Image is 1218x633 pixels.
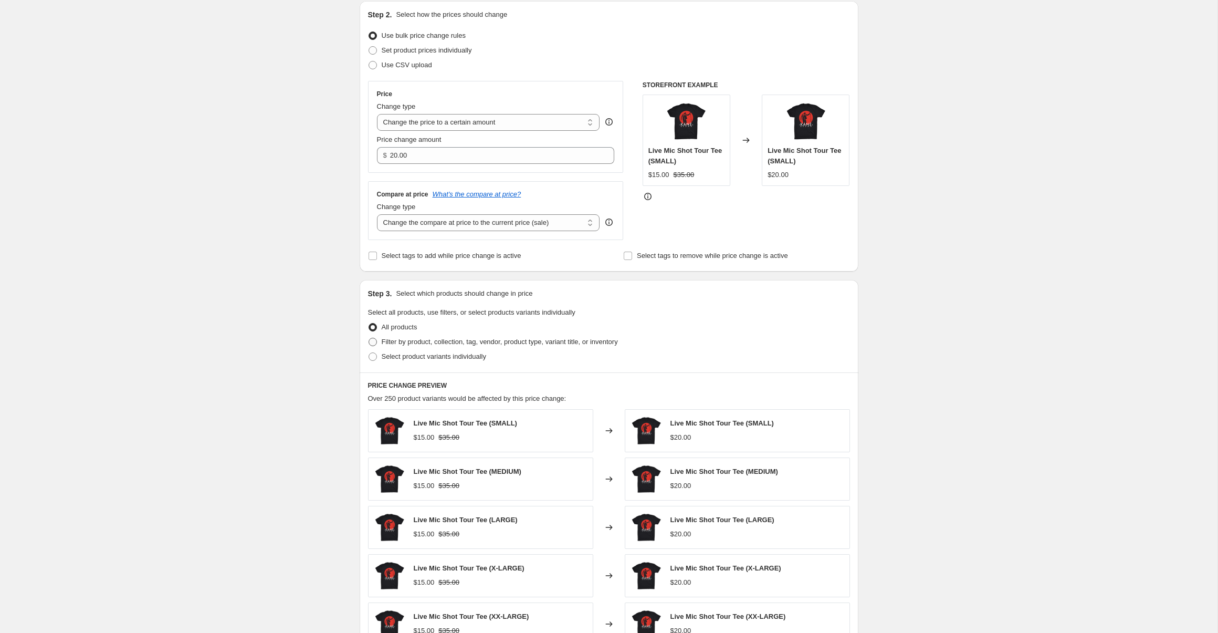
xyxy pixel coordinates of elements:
div: help [604,217,614,227]
div: $15.00 [414,577,435,588]
strike: $35.00 [438,481,459,491]
img: 1993blacktee_80x.png [374,560,405,592]
span: Filter by product, collection, tag, vendor, product type, variant title, or inventory [382,338,618,346]
span: Select all products, use filters, or select products variants individually [368,308,575,316]
span: Live Mic Shot Tour Tee (X-LARGE) [414,564,524,572]
img: 1993blacktee_80x.png [785,100,827,142]
strike: $35.00 [438,577,459,588]
strike: $35.00 [438,529,459,539]
span: Select product variants individually [382,352,486,360]
span: Over 250 product variants would be affected by this price change: [368,395,566,402]
span: Use bulk price change rules [382,32,466,39]
span: Change type [377,203,416,211]
div: $15.00 [414,432,435,443]
span: Set product prices individually [382,46,472,54]
h2: Step 3. [368,288,392,299]
img: 1993blacktee_80x.png [631,560,662,592]
div: $20.00 [670,577,691,588]
span: Price change amount [377,136,442,143]
img: 1993blacktee_80x.png [374,512,405,543]
span: Live Mic Shot Tour Tee (SMALL) [414,419,517,427]
div: $20.00 [768,170,789,180]
span: Use CSV upload [382,61,432,69]
span: Live Mic Shot Tour Tee (SMALL) [670,419,774,427]
h3: Compare at price [377,190,428,199]
img: 1993blacktee_80x.png [631,463,662,495]
span: Live Mic Shot Tour Tee (XX-LARGE) [414,613,529,620]
span: All products [382,323,417,331]
span: Live Mic Shot Tour Tee (LARGE) [414,516,518,524]
span: Live Mic Shot Tour Tee (MEDIUM) [414,468,521,475]
img: 1993blacktee_80x.png [631,512,662,543]
button: What's the compare at price? [433,190,521,198]
img: 1993blacktee_80x.png [631,415,662,447]
div: $15.00 [648,170,669,180]
div: $15.00 [414,529,435,539]
input: 80.00 [390,147,598,164]
img: 1993blacktee_80x.png [374,415,405,447]
div: help [604,117,614,127]
span: Live Mic Shot Tour Tee (LARGE) [670,516,774,524]
span: Live Mic Shot Tour Tee (SMALL) [768,147,841,165]
span: Select tags to remove while price change is active [637,252,788,260]
span: Live Mic Shot Tour Tee (SMALL) [648,147,722,165]
div: $20.00 [670,529,691,539]
div: $20.00 [670,432,691,443]
span: Select tags to add while price change is active [382,252,521,260]
h3: Price [377,90,392,98]
strike: $35.00 [674,170,695,180]
strike: $35.00 [438,432,459,443]
p: Select how the prices should change [396,9,507,20]
span: Live Mic Shot Tour Tee (MEDIUM) [670,468,778,475]
div: $15.00 [414,481,435,491]
h6: PRICE CHANGE PREVIEW [368,381,850,390]
h2: Step 2. [368,9,392,20]
div: $20.00 [670,481,691,491]
img: 1993blacktee_80x.png [374,463,405,495]
span: Change type [377,102,416,110]
span: $ [383,151,387,159]
p: Select which products should change in price [396,288,532,299]
img: 1993blacktee_80x.png [665,100,707,142]
h6: STOREFRONT EXAMPLE [643,81,850,89]
span: Live Mic Shot Tour Tee (XX-LARGE) [670,613,786,620]
span: Live Mic Shot Tour Tee (X-LARGE) [670,564,781,572]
